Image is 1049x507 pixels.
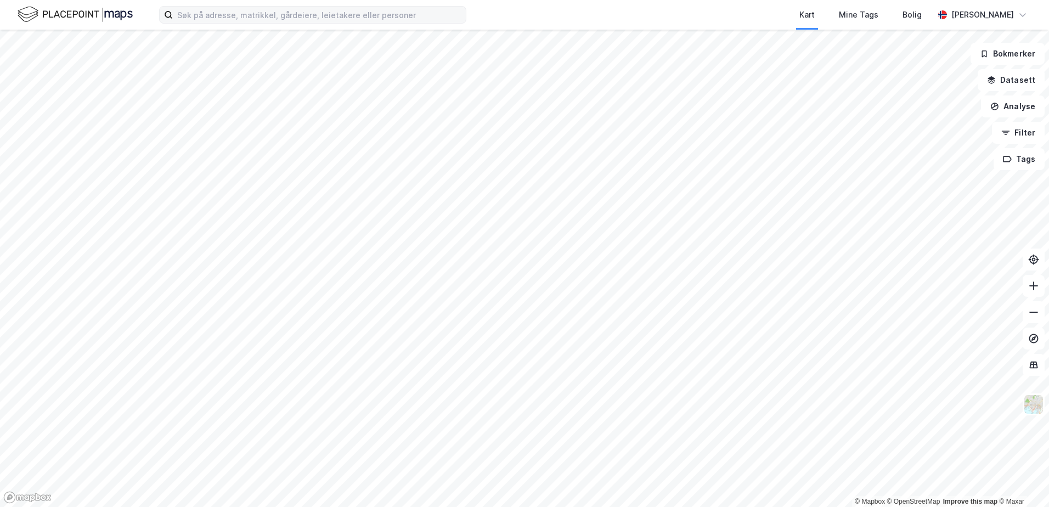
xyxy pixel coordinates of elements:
button: Tags [994,148,1045,170]
a: Mapbox homepage [3,491,52,504]
img: Z [1023,394,1044,415]
a: OpenStreetMap [887,498,940,505]
a: Mapbox [855,498,885,505]
input: Søk på adresse, matrikkel, gårdeiere, leietakere eller personer [173,7,466,23]
button: Filter [992,122,1045,144]
button: Datasett [978,69,1045,91]
iframe: Chat Widget [994,454,1049,507]
img: logo.f888ab2527a4732fd821a326f86c7f29.svg [18,5,133,24]
div: Mine Tags [839,8,878,21]
div: Bolig [903,8,922,21]
button: Bokmerker [971,43,1045,65]
div: [PERSON_NAME] [951,8,1014,21]
div: Kontrollprogram for chat [994,454,1049,507]
div: Kart [799,8,815,21]
a: Improve this map [943,498,997,505]
button: Analyse [981,95,1045,117]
